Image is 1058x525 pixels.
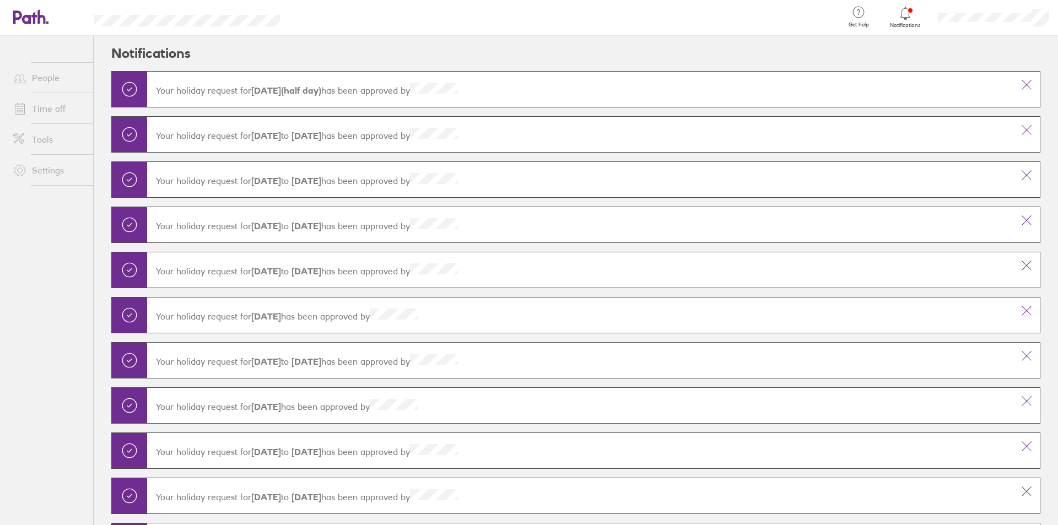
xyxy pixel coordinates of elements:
[251,491,321,502] span: to
[251,311,281,322] strong: [DATE]
[251,356,321,367] span: to
[156,263,1005,277] p: Your holiday request for has been approved by
[841,21,877,28] span: Get help
[4,67,93,89] a: People
[251,446,281,457] strong: [DATE]
[251,220,281,231] strong: [DATE]
[251,401,281,412] strong: [DATE]
[4,159,93,181] a: Settings
[156,83,1005,96] p: Your holiday request for has been approved by
[289,446,321,457] strong: [DATE]
[289,266,321,277] strong: [DATE]
[156,489,1005,502] p: Your holiday request for has been approved by
[156,444,1005,457] p: Your holiday request for has been approved by
[111,36,191,71] h2: Notifications
[156,218,1005,231] p: Your holiday request for has been approved by
[251,130,281,141] strong: [DATE]
[251,175,321,186] span: to
[289,356,321,367] strong: [DATE]
[156,354,1005,367] p: Your holiday request for has been approved by
[251,356,281,367] strong: [DATE]
[251,220,321,231] span: to
[251,266,281,277] strong: [DATE]
[888,6,924,29] a: Notifications
[156,399,1005,412] p: Your holiday request for has been approved by
[289,130,321,141] strong: [DATE]
[4,128,93,150] a: Tools
[251,85,321,96] strong: [DATE] (half day)
[156,173,1005,186] p: Your holiday request for has been approved by
[251,130,321,141] span: to
[888,22,924,29] span: Notifications
[251,266,321,277] span: to
[289,175,321,186] strong: [DATE]
[251,446,321,457] span: to
[289,491,321,502] strong: [DATE]
[251,175,281,186] strong: [DATE]
[251,491,281,502] strong: [DATE]
[156,308,1005,322] p: Your holiday request for has been approved by
[289,220,321,231] strong: [DATE]
[4,98,93,120] a: Time off
[156,128,1005,141] p: Your holiday request for has been approved by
